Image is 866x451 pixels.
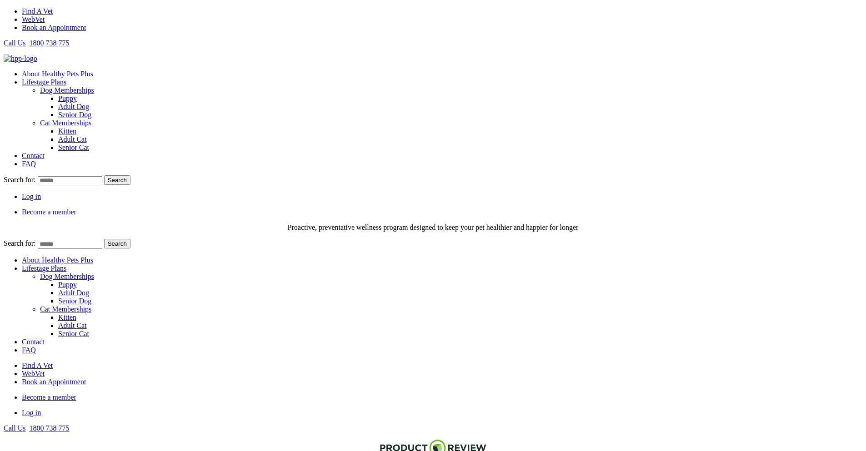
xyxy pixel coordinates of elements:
[22,362,53,369] a: Find A Vet
[22,24,86,31] a: Book an Appointment
[4,223,862,232] p: Proactive, preventative wellness program designed to keep your pet healthier and happier for longer
[22,393,76,401] a: Become a member
[4,55,37,63] img: hpp-logo
[22,256,93,264] a: About Healthy Pets Plus
[4,39,69,47] a: Call Us1800 738 775
[58,313,76,321] a: Kitten
[4,39,25,47] span: Call Us
[58,111,91,119] a: Senior Dog
[40,273,94,280] a: Dog Memberships
[40,119,91,127] a: Cat Memberships
[58,322,87,329] a: Adult Cat
[58,281,77,288] a: Puppy
[58,289,89,297] a: Adult Dog
[4,424,25,432] span: Call Us
[22,346,36,354] a: FAQ
[22,160,36,168] a: FAQ
[22,70,93,78] a: About Healthy Pets Plus
[22,193,41,200] a: Log in
[58,330,89,337] a: Senior Cat
[40,86,94,94] a: Dog Memberships
[22,15,45,23] a: WebVet
[22,378,86,386] a: Book an Appointment
[104,239,130,248] button: Search
[40,305,91,313] a: Cat Memberships
[22,370,45,377] a: WebVet
[22,152,45,159] a: Contact
[4,239,36,247] span: Search for:
[58,135,87,143] a: Adult Cat
[58,94,77,102] a: Puppy
[4,424,69,432] a: Call Us1800 738 775
[38,176,102,185] input: Search for:
[22,208,76,216] a: Become a member
[4,176,36,183] span: Search for:
[22,78,66,86] a: Lifestage Plans
[38,240,102,249] input: Search for:
[104,175,130,185] button: Search
[22,7,53,15] a: Find A Vet
[22,338,45,346] a: Contact
[58,127,76,135] a: Kitten
[22,409,41,416] a: Log in
[58,103,89,110] a: Adult Dog
[58,144,89,151] a: Senior Cat
[58,297,91,305] a: Senior Dog
[22,264,66,272] a: Lifestage Plans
